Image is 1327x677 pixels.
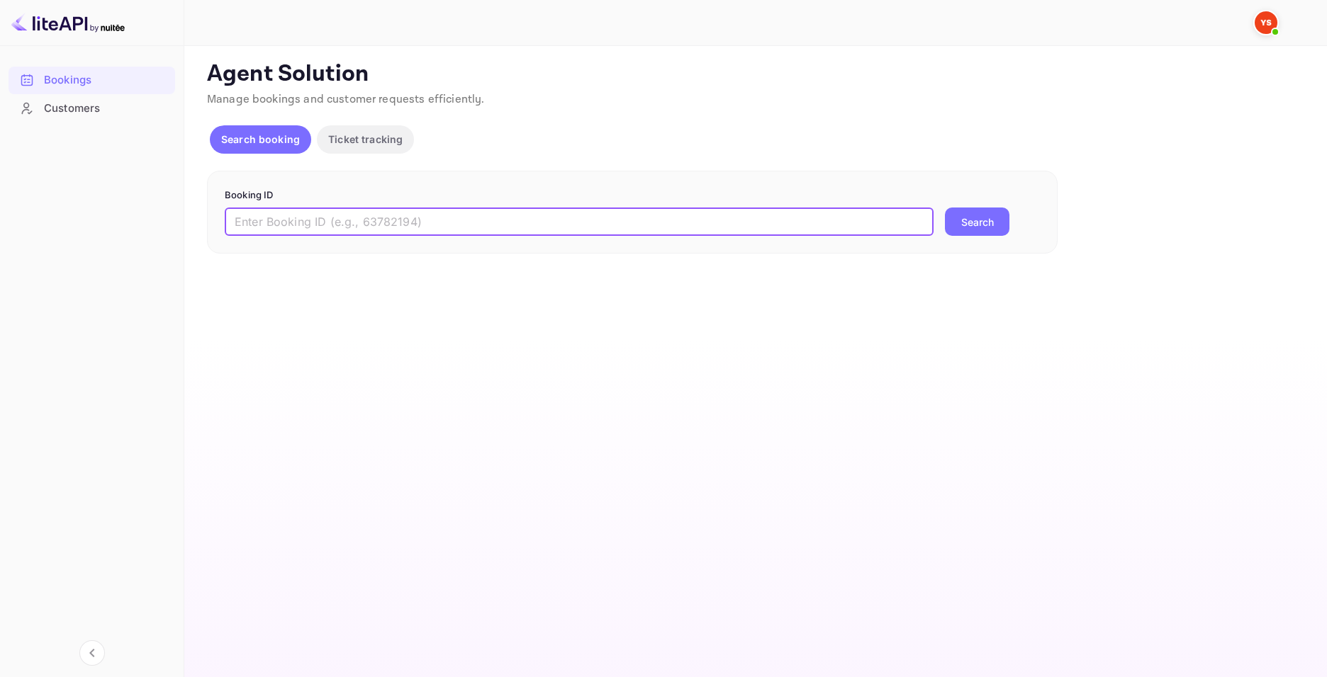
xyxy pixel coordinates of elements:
[221,132,300,147] p: Search booking
[225,188,1040,203] p: Booking ID
[9,95,175,121] a: Customers
[9,67,175,94] div: Bookings
[9,67,175,93] a: Bookings
[225,207,934,236] input: Enter Booking ID (e.g., 63782194)
[79,640,105,666] button: Collapse navigation
[9,95,175,123] div: Customers
[44,101,168,117] div: Customers
[207,60,1301,89] p: Agent Solution
[328,132,403,147] p: Ticket tracking
[44,72,168,89] div: Bookings
[1255,11,1277,34] img: Yandex Support
[945,207,1009,236] button: Search
[11,11,125,34] img: LiteAPI logo
[207,92,485,107] span: Manage bookings and customer requests efficiently.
